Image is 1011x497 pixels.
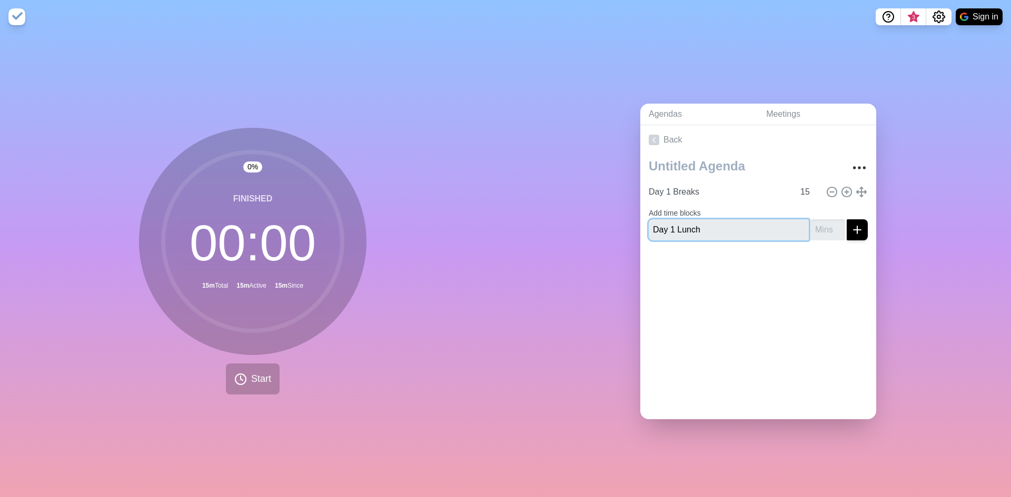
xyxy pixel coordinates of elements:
[251,372,271,386] span: Start
[758,104,876,125] a: Meetings
[796,181,821,202] input: Mins
[649,209,701,217] label: Add time blocks
[909,13,918,22] span: 3
[811,219,845,240] input: Mins
[649,219,809,240] input: Name
[226,363,280,394] button: Start
[849,157,870,178] button: More
[956,8,1003,25] button: Sign in
[960,13,968,21] img: google logo
[640,104,758,125] a: Agendas
[876,8,901,25] button: Help
[645,181,794,202] input: Name
[926,8,951,25] button: Settings
[640,125,876,155] a: Back
[901,8,926,25] button: What’s new
[8,8,25,25] img: timeblocks logo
